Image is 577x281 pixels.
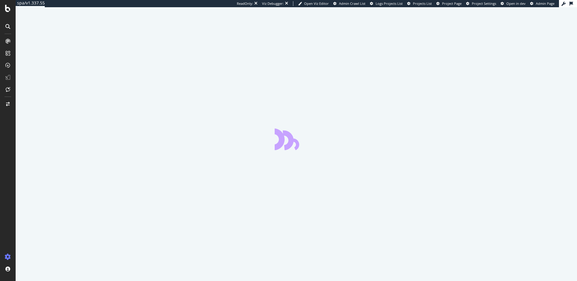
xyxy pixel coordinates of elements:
a: Open in dev [501,1,526,6]
span: Logs Projects List [376,1,403,6]
span: Admin Page [536,1,554,6]
a: Project Settings [466,1,496,6]
div: ReadOnly: [237,1,253,6]
a: Admin Crawl List [333,1,365,6]
div: Viz Debugger: [262,1,284,6]
a: Admin Page [530,1,554,6]
span: Project Settings [472,1,496,6]
span: Admin Crawl List [339,1,365,6]
span: Open Viz Editor [304,1,329,6]
a: Logs Projects List [370,1,403,6]
a: Open Viz Editor [298,1,329,6]
a: Projects List [407,1,432,6]
span: Open in dev [506,1,526,6]
span: Project Page [442,1,462,6]
a: Project Page [436,1,462,6]
span: Projects List [413,1,432,6]
div: animation [275,128,318,150]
